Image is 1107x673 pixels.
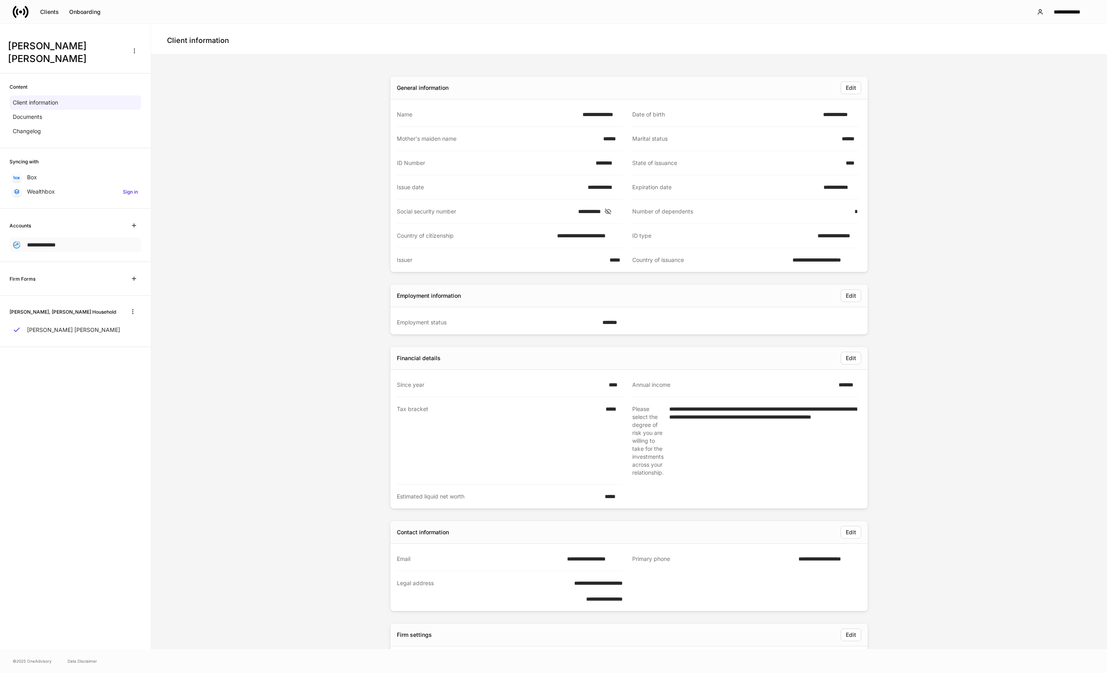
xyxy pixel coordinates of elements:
div: Contact information [397,528,449,536]
p: Wealthbox [27,188,55,196]
div: Email [397,555,562,563]
h6: Accounts [10,222,31,229]
button: Onboarding [64,6,106,18]
div: Annual income [632,381,834,389]
button: Edit [841,352,861,365]
h6: Syncing with [10,158,39,165]
div: Employment status [397,318,598,326]
div: Edit [846,85,856,91]
span: © 2025 OneAdvisory [13,658,52,664]
a: Box [10,170,141,184]
div: ID type [632,232,813,240]
p: Box [27,173,37,181]
div: ID Number [397,159,591,167]
button: Edit [841,526,861,539]
div: General information [397,84,449,92]
div: Legal address [397,579,545,603]
div: Edit [846,529,856,535]
h4: Client information [167,36,229,45]
a: [PERSON_NAME] [PERSON_NAME] [10,323,141,337]
button: Edit [841,81,861,94]
a: Data Disclaimer [68,658,97,664]
a: Client information [10,95,141,110]
h6: [PERSON_NAME], [PERSON_NAME] Household [10,308,116,316]
div: Estimated liquid net worth [397,493,600,500]
h6: Content [10,83,27,91]
p: Client information [13,99,58,107]
div: Edit [846,632,856,638]
button: Edit [841,289,861,302]
div: Country of citizenship [397,232,552,240]
div: Mother's maiden name [397,135,598,143]
div: Since year [397,381,604,389]
p: Changelog [13,127,41,135]
div: Tax bracket [397,405,601,476]
div: Marital status [632,135,837,143]
div: Edit [846,293,856,299]
h6: Sign in [123,188,138,196]
div: Expiration date [632,183,819,191]
div: Name [397,111,578,118]
div: Country of issuance [632,256,788,264]
div: State of issuance [632,159,841,167]
p: Documents [13,113,42,121]
div: Employment information [397,292,461,300]
div: Firm settings [397,631,432,639]
h3: [PERSON_NAME] [PERSON_NAME] [8,40,123,65]
a: WealthboxSign in [10,184,141,199]
div: Date of birth [632,111,818,118]
div: Primary phone [632,555,794,563]
a: Changelog [10,124,141,138]
div: Edit [846,355,856,361]
h6: Firm Forms [10,275,35,283]
div: Issue date [397,183,583,191]
div: Clients [40,9,59,15]
div: Please select the degree of risk you are willing to take for the investments across your relation... [632,405,664,477]
button: Clients [35,6,64,18]
button: Edit [841,628,861,641]
div: Issuer [397,256,605,264]
img: oYqM9ojoZLfzCHUefNbBcWHcyDPbQKagtYciMC8pFl3iZXy3dU33Uwy+706y+0q2uJ1ghNQf2OIHrSh50tUd9HaB5oMc62p0G... [14,176,20,179]
div: Onboarding [69,9,101,15]
div: Number of dependents [632,208,850,215]
a: Documents [10,110,141,124]
p: [PERSON_NAME] [PERSON_NAME] [27,326,120,334]
div: Social security number [397,208,573,215]
div: Financial details [397,354,441,362]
